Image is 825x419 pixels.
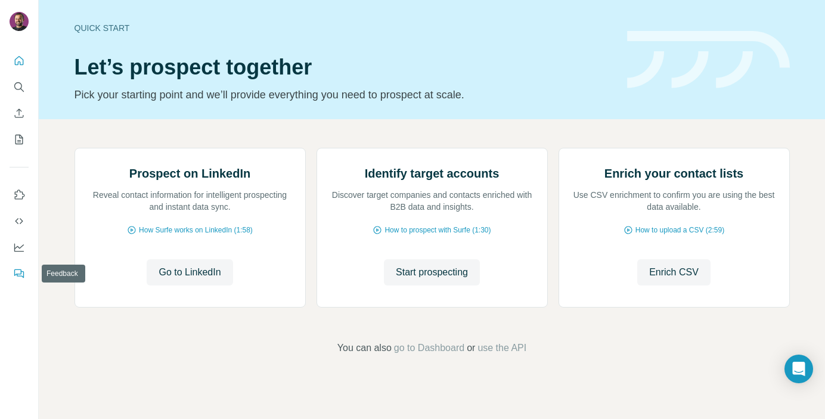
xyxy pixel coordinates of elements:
[159,265,221,280] span: Go to LinkedIn
[384,259,480,285] button: Start prospecting
[337,341,392,355] span: You can also
[147,259,232,285] button: Go to LinkedIn
[10,237,29,258] button: Dashboard
[129,165,250,182] h2: Prospect on LinkedIn
[384,225,491,235] span: How to prospect with Surfe (1:30)
[139,225,253,235] span: How Surfe works on LinkedIn (1:58)
[365,165,500,182] h2: Identify target accounts
[649,265,699,280] span: Enrich CSV
[10,129,29,150] button: My lists
[87,189,293,213] p: Reveal contact information for intelligent prospecting and instant data sync.
[784,355,813,383] div: Open Intercom Messenger
[477,341,526,355] button: use the API
[75,55,613,79] h1: Let’s prospect together
[10,12,29,31] img: Avatar
[10,50,29,72] button: Quick start
[627,31,790,89] img: banner
[10,210,29,232] button: Use Surfe API
[10,76,29,98] button: Search
[604,165,743,182] h2: Enrich your contact lists
[75,86,613,103] p: Pick your starting point and we’ll provide everything you need to prospect at scale.
[394,341,464,355] button: go to Dashboard
[571,189,777,213] p: Use CSV enrichment to confirm you are using the best data available.
[635,225,724,235] span: How to upload a CSV (2:59)
[10,184,29,206] button: Use Surfe on LinkedIn
[10,263,29,284] button: Feedback
[75,22,613,34] div: Quick start
[396,265,468,280] span: Start prospecting
[10,103,29,124] button: Enrich CSV
[467,341,475,355] span: or
[329,189,535,213] p: Discover target companies and contacts enriched with B2B data and insights.
[637,259,711,285] button: Enrich CSV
